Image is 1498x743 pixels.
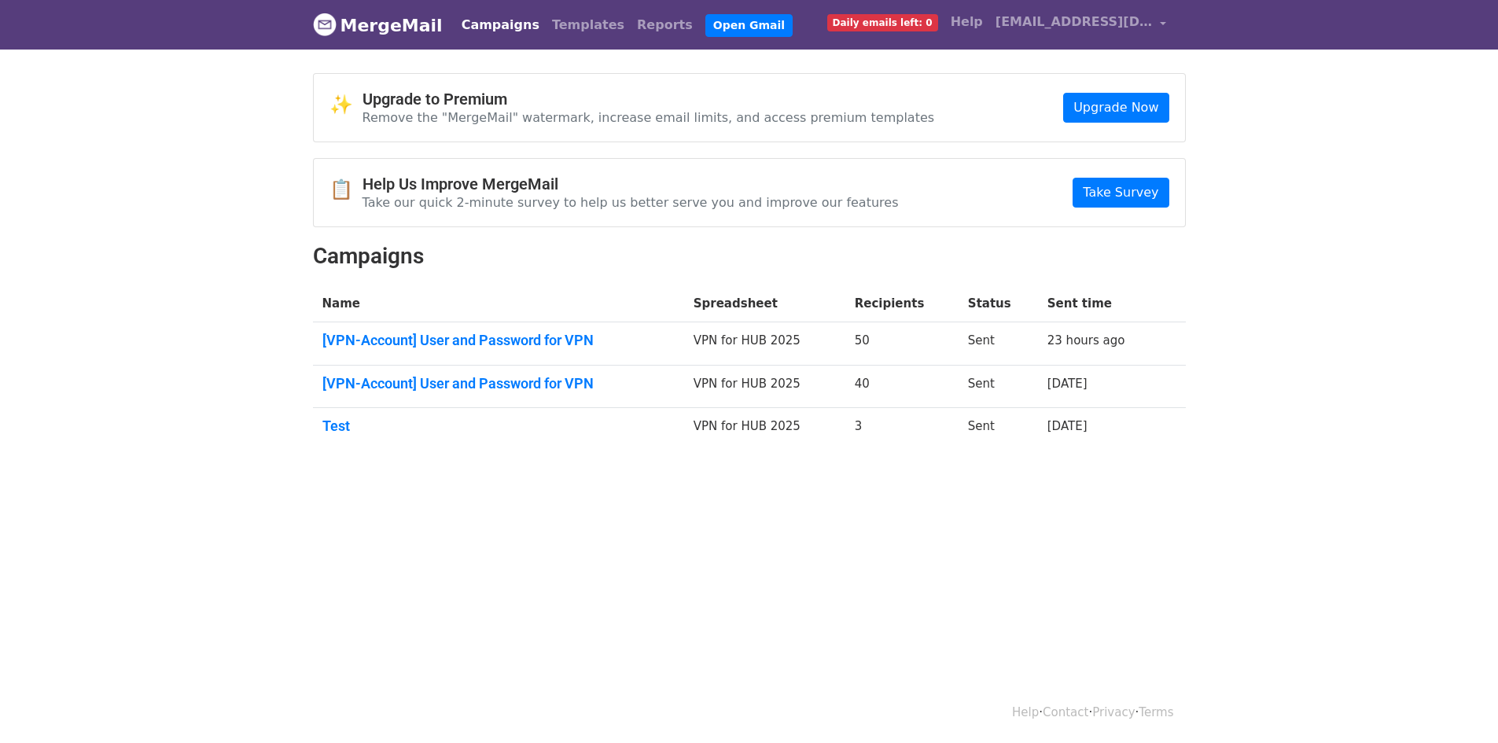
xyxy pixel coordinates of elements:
[631,9,699,41] a: Reports
[959,322,1038,366] td: Sent
[1047,377,1088,391] a: [DATE]
[1139,705,1173,719] a: Terms
[1012,705,1039,719] a: Help
[989,6,1173,43] a: [EMAIL_ADDRESS][DOMAIN_NAME]
[322,375,675,392] a: [VPN-Account] User and Password for VPN
[684,322,845,366] td: VPN for HUB 2025
[313,9,443,42] a: MergeMail
[322,332,675,349] a: [VPN-Account] User and Password for VPN
[1063,93,1169,123] a: Upgrade Now
[845,408,959,451] td: 3
[845,285,959,322] th: Recipients
[363,194,899,211] p: Take our quick 2-minute survey to help us better serve you and improve our features
[959,285,1038,322] th: Status
[313,285,684,322] th: Name
[1043,705,1088,719] a: Contact
[845,322,959,366] td: 50
[363,109,935,126] p: Remove the "MergeMail" watermark, increase email limits, and access premium templates
[1073,178,1169,208] a: Take Survey
[684,408,845,451] td: VPN for HUB 2025
[546,9,631,41] a: Templates
[1047,419,1088,433] a: [DATE]
[1047,333,1125,348] a: 23 hours ago
[959,408,1038,451] td: Sent
[1038,285,1161,322] th: Sent time
[705,14,793,37] a: Open Gmail
[1092,705,1135,719] a: Privacy
[684,365,845,408] td: VPN for HUB 2025
[455,9,546,41] a: Campaigns
[313,13,337,36] img: MergeMail logo
[821,6,944,38] a: Daily emails left: 0
[329,178,363,201] span: 📋
[363,90,935,109] h4: Upgrade to Premium
[827,14,938,31] span: Daily emails left: 0
[845,365,959,408] td: 40
[329,94,363,116] span: ✨
[684,285,845,322] th: Spreadsheet
[996,13,1153,31] span: [EMAIL_ADDRESS][DOMAIN_NAME]
[1419,668,1498,743] div: วิดเจ็ตการแชท
[363,175,899,193] h4: Help Us Improve MergeMail
[313,243,1186,270] h2: Campaigns
[322,417,675,435] a: Test
[1419,668,1498,743] iframe: Chat Widget
[959,365,1038,408] td: Sent
[944,6,989,38] a: Help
